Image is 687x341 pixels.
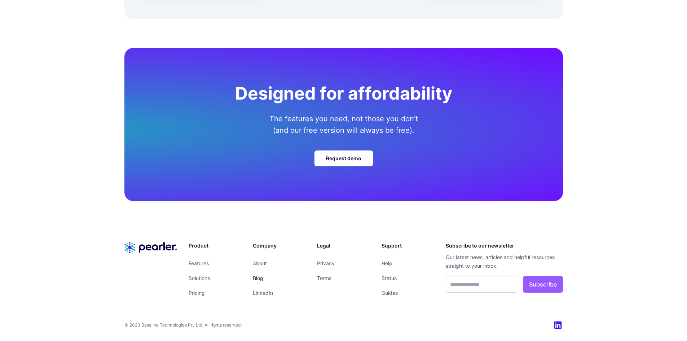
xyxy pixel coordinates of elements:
[382,241,434,250] h3: Support
[124,322,242,329] p: © 2023 Baseline Technologies Pty Ltd. All rights reserved.
[253,241,305,250] h3: Company
[189,241,241,250] h3: Product
[253,290,273,296] a: LinkedIn
[189,275,210,281] a: Solutions
[554,321,563,329] img: Linked In
[382,290,398,296] a: Guides
[317,275,331,281] a: Terms
[382,275,397,281] a: Status
[240,113,448,136] p: The features you need, not those you don't (and our free version will always be free).
[317,260,335,266] a: Privacy
[253,260,267,266] a: About
[253,275,263,281] a: Blog
[189,290,205,296] a: Pricing
[446,241,563,250] h3: Subscribe to our newsletter
[382,260,392,266] a: Help
[317,241,370,250] h3: Legal
[446,253,563,270] p: Our latest news, articles and helpful resources straight to your inbox.
[189,260,209,266] a: Features
[314,150,373,166] a: Request demo
[523,276,563,293] button: Subscribe
[124,241,177,254] img: Company name
[147,83,540,104] h2: Designed for affordability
